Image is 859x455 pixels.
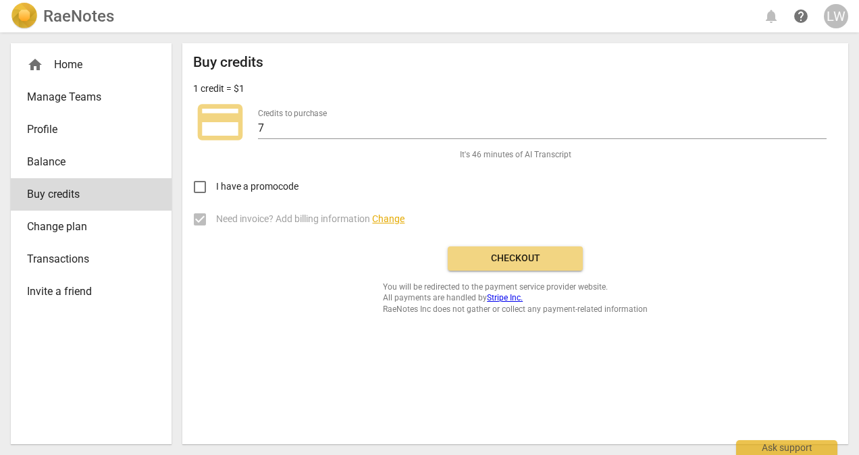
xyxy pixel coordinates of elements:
span: Invite a friend [27,284,145,300]
span: Change [372,213,405,224]
span: You will be redirected to the payment service provider website. All payments are handled by RaeNo... [383,282,648,315]
a: Buy credits [11,178,172,211]
div: Home [27,57,145,73]
span: home [27,57,43,73]
span: Checkout [459,252,572,265]
p: 1 credit = $1 [193,82,244,96]
span: Balance [27,154,145,170]
span: Profile [27,122,145,138]
button: LW [824,4,848,28]
h2: Buy credits [193,54,263,71]
a: Profile [11,113,172,146]
a: Change plan [11,211,172,243]
span: I have a promocode [216,180,298,194]
a: Stripe Inc. [487,293,523,302]
span: Manage Teams [27,89,145,105]
a: LogoRaeNotes [11,3,114,30]
a: Balance [11,146,172,178]
a: Invite a friend [11,275,172,308]
span: credit_card [193,95,247,149]
span: Need invoice? Add billing information [216,212,405,226]
a: Help [789,4,813,28]
div: Home [11,49,172,81]
label: Credits to purchase [258,109,327,117]
h2: RaeNotes [43,7,114,26]
a: Transactions [11,243,172,275]
span: Buy credits [27,186,145,203]
div: Ask support [736,440,837,455]
a: Manage Teams [11,81,172,113]
span: Change plan [27,219,145,235]
span: help [793,8,809,24]
button: Checkout [448,246,583,271]
span: It's 46 minutes of AI Transcript [460,149,571,161]
img: Logo [11,3,38,30]
span: Transactions [27,251,145,267]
